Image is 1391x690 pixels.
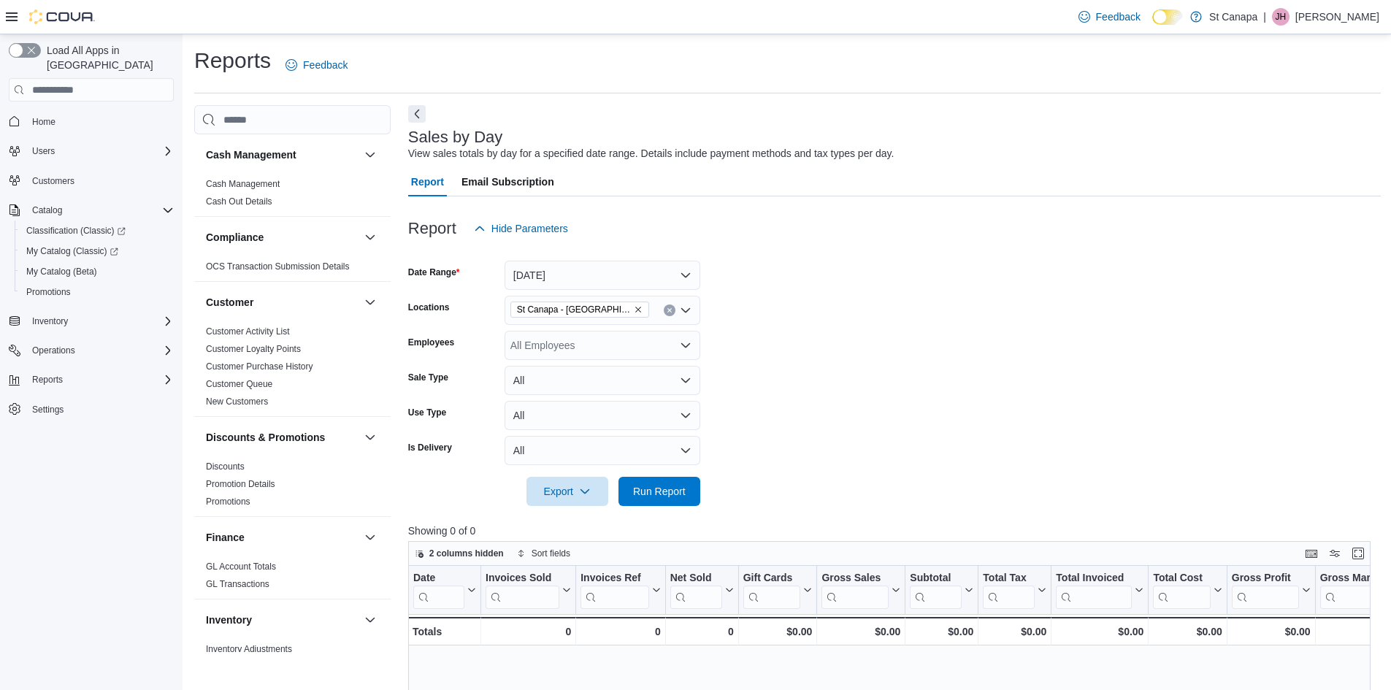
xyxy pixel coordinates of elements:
[910,572,973,609] button: Subtotal
[510,302,649,318] span: St Canapa - Santa Teresa
[1153,572,1210,586] div: Total Cost
[361,611,379,629] button: Inventory
[413,623,476,640] div: Totals
[580,572,660,609] button: Invoices Ref
[32,116,55,128] span: Home
[670,572,733,609] button: Net Sold
[505,366,700,395] button: All
[983,572,1046,609] button: Total Tax
[1056,572,1143,609] button: Total Invoiced
[1276,8,1287,26] span: JH
[20,283,77,301] a: Promotions
[206,147,359,162] button: Cash Management
[505,401,700,430] button: All
[206,196,272,207] a: Cash Out Details
[361,529,379,546] button: Finance
[26,286,71,298] span: Promotions
[821,572,889,586] div: Gross Sales
[206,613,252,627] h3: Inventory
[680,340,691,351] button: Open list of options
[505,436,700,465] button: All
[26,371,174,388] span: Reports
[511,545,576,562] button: Sort fields
[413,572,464,586] div: Date
[1232,572,1299,609] div: Gross Profit
[1056,572,1132,586] div: Total Invoiced
[26,401,69,418] a: Settings
[1056,623,1143,640] div: $0.00
[1303,545,1320,562] button: Keyboard shortcuts
[32,374,63,386] span: Reports
[206,343,301,355] span: Customer Loyalty Points
[32,315,68,327] span: Inventory
[1232,623,1311,640] div: $0.00
[26,142,174,160] span: Users
[26,142,61,160] button: Users
[20,263,103,280] a: My Catalog (Beta)
[408,407,446,418] label: Use Type
[194,558,391,599] div: Finance
[15,282,180,302] button: Promotions
[206,613,359,627] button: Inventory
[910,572,962,586] div: Subtotal
[206,295,359,310] button: Customer
[743,623,812,640] div: $0.00
[633,484,686,499] span: Run Report
[20,222,174,239] span: Classification (Classic)
[206,396,268,407] span: New Customers
[280,50,353,80] a: Feedback
[41,43,174,72] span: Load All Apps in [GEOGRAPHIC_DATA]
[983,623,1046,640] div: $0.00
[486,572,571,609] button: Invoices Sold
[526,477,608,506] button: Export
[206,561,276,572] a: GL Account Totals
[194,458,391,516] div: Discounts & Promotions
[26,313,74,330] button: Inventory
[361,146,379,164] button: Cash Management
[486,572,559,609] div: Invoices Sold
[26,225,126,237] span: Classification (Classic)
[1232,572,1311,609] button: Gross Profit
[32,175,74,187] span: Customers
[429,548,504,559] span: 2 columns hidden
[206,261,350,272] span: OCS Transaction Submission Details
[26,342,174,359] span: Operations
[206,644,292,654] a: Inventory Adjustments
[194,258,391,281] div: Compliance
[194,46,271,75] h1: Reports
[634,305,643,314] button: Remove St Canapa - Santa Teresa from selection in this group
[26,112,174,130] span: Home
[206,578,269,590] span: GL Transactions
[821,623,900,640] div: $0.00
[1056,572,1132,609] div: Total Invoiced
[1152,9,1183,25] input: Dark Mode
[206,361,313,372] span: Customer Purchase History
[1349,545,1367,562] button: Enter fullscreen
[1326,545,1344,562] button: Display options
[3,200,180,221] button: Catalog
[206,178,280,190] span: Cash Management
[670,572,721,586] div: Net Sold
[26,342,81,359] button: Operations
[26,400,174,418] span: Settings
[26,202,68,219] button: Catalog
[408,524,1381,538] p: Showing 0 of 0
[1152,25,1153,26] span: Dark Mode
[408,372,448,383] label: Sale Type
[20,283,174,301] span: Promotions
[821,572,900,609] button: Gross Sales
[535,477,599,506] span: Export
[3,399,180,420] button: Settings
[206,326,290,337] span: Customer Activity List
[1263,8,1266,26] p: |
[411,167,444,196] span: Report
[408,220,456,237] h3: Report
[1153,623,1222,640] div: $0.00
[532,548,570,559] span: Sort fields
[206,379,272,389] a: Customer Queue
[3,369,180,390] button: Reports
[206,461,245,472] a: Discounts
[1295,8,1379,26] p: [PERSON_NAME]
[29,9,95,24] img: Cova
[408,337,454,348] label: Employees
